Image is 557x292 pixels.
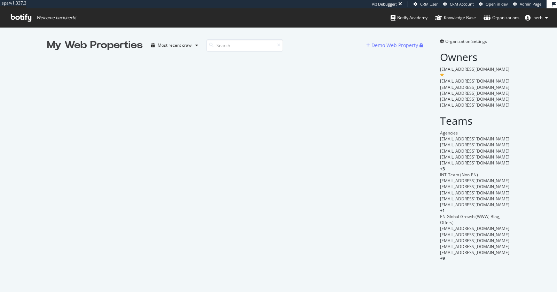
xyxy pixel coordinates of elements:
[440,66,509,72] span: [EMAIL_ADDRESS][DOMAIN_NAME]
[484,14,519,21] div: Organizations
[206,39,283,52] input: Search
[450,1,474,7] span: CRM Account
[440,196,509,202] span: [EMAIL_ADDRESS][DOMAIN_NAME]
[440,115,510,126] h2: Teams
[440,244,509,249] span: [EMAIL_ADDRESS][DOMAIN_NAME]
[440,102,509,108] span: [EMAIL_ADDRESS][DOMAIN_NAME]
[440,154,509,160] span: [EMAIL_ADDRESS][DOMAIN_NAME]
[440,172,510,178] div: INT-Team (Non-EN)
[440,178,509,184] span: [EMAIL_ADDRESS][DOMAIN_NAME]
[440,130,510,136] div: Agencies
[440,249,509,255] span: [EMAIL_ADDRESS][DOMAIN_NAME]
[440,51,510,63] h2: Owners
[440,148,509,154] span: [EMAIL_ADDRESS][DOMAIN_NAME]
[371,42,418,49] div: Demo Web Property
[440,238,509,244] span: [EMAIL_ADDRESS][DOMAIN_NAME]
[486,1,508,7] span: Open in dev
[366,42,419,48] a: Demo Web Property
[440,96,509,102] span: [EMAIL_ADDRESS][DOMAIN_NAME]
[513,1,541,7] a: Admin Page
[148,40,201,51] button: Most recent crawl
[520,1,541,7] span: Admin Page
[443,1,474,7] a: CRM Account
[484,8,519,27] a: Organizations
[533,15,542,21] span: herb
[440,184,509,190] span: [EMAIL_ADDRESS][DOMAIN_NAME]
[158,43,193,47] div: Most recent crawl
[366,40,419,51] button: Demo Web Property
[440,225,509,231] span: [EMAIL_ADDRESS][DOMAIN_NAME]
[440,142,509,148] span: [EMAIL_ADDRESS][DOMAIN_NAME]
[440,78,509,84] span: [EMAIL_ADDRESS][DOMAIN_NAME]
[440,166,445,172] span: + 3
[414,1,438,7] a: CRM User
[420,1,438,7] span: CRM User
[440,160,509,166] span: [EMAIL_ADDRESS][DOMAIN_NAME]
[37,15,76,21] span: Welcome back, herb !
[479,1,508,7] a: Open in dev
[440,208,445,214] span: + 1
[440,136,509,142] span: [EMAIL_ADDRESS][DOMAIN_NAME]
[445,38,487,44] span: Organization Settings
[440,202,509,208] span: [EMAIL_ADDRESS][DOMAIN_NAME]
[435,8,476,27] a: Knowledge Base
[440,190,509,196] span: [EMAIL_ADDRESS][DOMAIN_NAME]
[47,38,143,52] div: My Web Properties
[440,90,509,96] span: [EMAIL_ADDRESS][DOMAIN_NAME]
[440,255,445,261] span: + 9
[391,8,427,27] a: Botify Academy
[435,14,476,21] div: Knowledge Base
[440,232,509,238] span: [EMAIL_ADDRESS][DOMAIN_NAME]
[519,12,554,23] button: herb
[440,84,509,90] span: [EMAIL_ADDRESS][DOMAIN_NAME]
[391,14,427,21] div: Botify Academy
[440,214,510,225] div: EN Global Growth (WWW, Blog, Offers)
[372,1,397,7] div: Viz Debugger:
